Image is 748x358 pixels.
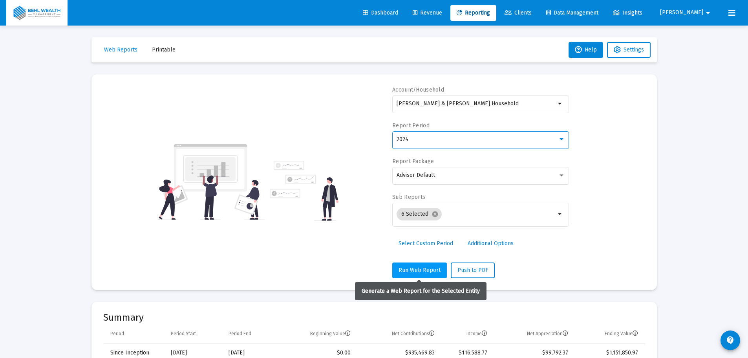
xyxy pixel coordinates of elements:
[505,9,532,16] span: Clients
[556,209,565,219] mat-icon: arrow_drop_down
[397,208,442,220] mat-chip: 6 Selected
[605,330,638,337] div: Ending Value
[575,46,597,53] span: Help
[397,136,408,143] span: 2024
[440,325,492,343] td: Column Income
[229,330,251,337] div: Period End
[152,46,176,53] span: Printable
[613,9,642,16] span: Insights
[457,267,488,274] span: Push to PDF
[651,5,722,20] button: [PERSON_NAME]
[406,5,448,21] a: Revenue
[493,325,574,343] td: Column Net Appreciation
[157,143,265,221] img: reporting
[607,5,649,21] a: Insights
[466,330,487,337] div: Income
[392,263,447,278] button: Run Web Report
[103,325,165,343] td: Column Period
[450,5,496,21] a: Reporting
[392,122,430,129] label: Report Period
[703,5,713,21] mat-icon: arrow_drop_down
[392,86,444,93] label: Account/Household
[397,101,556,107] input: Search or select an account or household
[574,325,645,343] td: Column Ending Value
[110,330,124,337] div: Period
[363,9,398,16] span: Dashboard
[356,325,440,343] td: Column Net Contributions
[556,99,565,108] mat-icon: arrow_drop_down
[165,325,223,343] td: Column Period Start
[624,46,644,53] span: Settings
[607,42,651,58] button: Settings
[399,267,441,274] span: Run Web Report
[498,5,538,21] a: Clients
[540,5,605,21] a: Data Management
[146,42,182,58] button: Printable
[726,336,735,345] mat-icon: contact_support
[278,325,356,343] td: Column Beginning Value
[457,9,490,16] span: Reporting
[413,9,442,16] span: Revenue
[229,349,272,357] div: [DATE]
[392,330,435,337] div: Net Contributions
[103,314,645,321] mat-card-title: Summary
[432,211,439,218] mat-icon: cancel
[397,206,556,222] mat-chip-list: Selection
[171,349,218,357] div: [DATE]
[357,5,404,21] a: Dashboard
[270,161,338,221] img: reporting-alt
[527,330,568,337] div: Net Appreciation
[392,194,425,200] label: Sub Reports
[546,9,598,16] span: Data Management
[12,5,62,21] img: Dashboard
[98,42,144,58] button: Web Reports
[310,330,351,337] div: Beginning Value
[392,158,434,165] label: Report Package
[397,172,435,178] span: Advisor Default
[660,9,703,16] span: [PERSON_NAME]
[468,240,514,247] span: Additional Options
[399,240,453,247] span: Select Custom Period
[171,330,196,337] div: Period Start
[451,263,495,278] button: Push to PDF
[104,46,137,53] span: Web Reports
[223,325,278,343] td: Column Period End
[569,42,603,58] button: Help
